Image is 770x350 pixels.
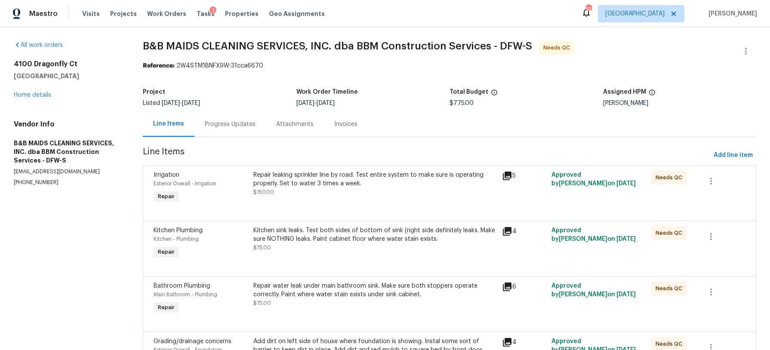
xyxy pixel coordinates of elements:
[656,340,686,348] span: Needs QC
[205,120,256,129] div: Progress Updates
[143,61,756,70] div: 2W4STM1BNFX9W-31cca6670
[253,226,497,243] div: Kitchen sink leaks. Test both sides of bottom of sink (right side definitely leaks. Make sure NOT...
[491,89,498,100] span: The total cost of line items that have been proposed by Opendoor. This sum includes line items th...
[154,192,178,201] span: Repair
[225,9,259,18] span: Properties
[502,337,547,347] div: 4
[551,283,636,298] span: Approved by [PERSON_NAME] on
[154,227,203,233] span: Kitchen Plumbing
[649,89,656,100] span: The hpm assigned to this work order.
[143,147,710,163] span: Line Items
[29,9,58,18] span: Maestro
[253,190,274,195] span: $150.00
[143,100,200,106] span: Listed
[656,284,686,293] span: Needs QC
[502,226,547,236] div: 4
[656,173,686,182] span: Needs QC
[543,43,573,52] span: Needs QC
[209,6,216,15] div: 1
[14,168,122,175] p: [EMAIL_ADDRESS][DOMAIN_NAME]
[616,181,636,187] span: [DATE]
[14,92,51,98] a: Home details
[450,100,474,106] span: $775.00
[551,227,636,242] span: Approved by [PERSON_NAME] on
[605,9,665,18] span: [GEOGRAPHIC_DATA]
[14,72,122,80] h5: [GEOGRAPHIC_DATA]
[296,100,314,106] span: [DATE]
[154,283,210,289] span: Bathroom Plumbing
[551,172,636,187] span: Approved by [PERSON_NAME] on
[153,120,184,128] div: Line Items
[14,139,122,165] h5: B&B MAIDS CLEANING SERVICES, INC. dba BBM Construction Services - DFW-S
[705,9,757,18] span: [PERSON_NAME]
[14,120,122,129] h4: Vendor Info
[154,236,199,242] span: Kitchen - Plumbing
[603,89,646,95] h5: Assigned HPM
[154,292,217,297] span: Main Bathroom - Plumbing
[154,338,231,344] span: Grading/drainage concerns
[616,236,636,242] span: [DATE]
[714,150,753,161] span: Add line item
[317,100,335,106] span: [DATE]
[502,282,547,292] div: 6
[603,100,756,106] div: [PERSON_NAME]
[82,9,100,18] span: Visits
[585,5,591,14] div: 32
[253,245,271,250] span: $75.00
[276,120,314,129] div: Attachments
[296,89,358,95] h5: Work Order Timeline
[296,100,335,106] span: -
[154,172,179,178] span: Irrigation
[197,11,215,17] span: Tasks
[147,9,186,18] span: Work Orders
[143,63,175,69] b: Reference:
[110,9,137,18] span: Projects
[502,171,547,181] div: 5
[154,303,178,312] span: Repair
[253,171,497,188] div: Repair leaking sprinkler line by road. Test entire system to make sure is operating properly. Set...
[450,89,488,95] h5: Total Budget
[14,179,122,186] p: [PHONE_NUMBER]
[162,100,200,106] span: -
[616,292,636,298] span: [DATE]
[182,100,200,106] span: [DATE]
[154,248,178,256] span: Repair
[656,229,686,237] span: Needs QC
[143,89,165,95] h5: Project
[154,181,216,186] span: Exterior Overall - Irrigation
[143,41,532,51] span: B&B MAIDS CLEANING SERVICES, INC. dba BBM Construction Services - DFW-S
[14,42,63,48] a: All work orders
[710,147,756,163] button: Add line item
[269,9,325,18] span: Geo Assignments
[334,120,357,129] div: Invoices
[162,100,180,106] span: [DATE]
[253,301,271,306] span: $75.00
[14,60,122,68] h2: 4100 Dragonfly Ct
[253,282,497,299] div: Repair water leak under main bathroom sink. Make sure both stoppers operate correctly. Paint wher...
